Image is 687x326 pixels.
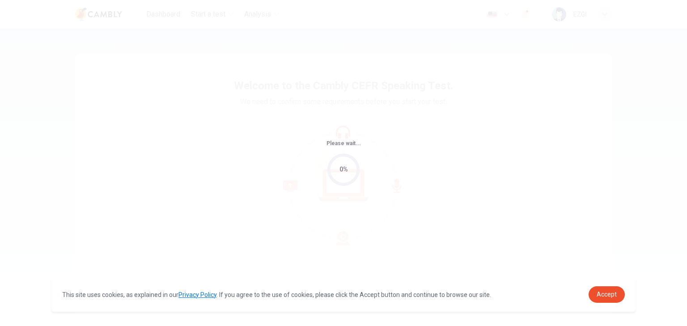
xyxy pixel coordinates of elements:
span: This site uses cookies, as explained in our . If you agree to the use of cookies, please click th... [62,291,491,298]
span: Accept [597,291,617,298]
a: Privacy Policy [178,291,216,298]
div: cookieconsent [51,277,636,312]
span: Please wait... [327,140,361,146]
a: dismiss cookie message [589,286,625,303]
div: 0% [339,164,348,175]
